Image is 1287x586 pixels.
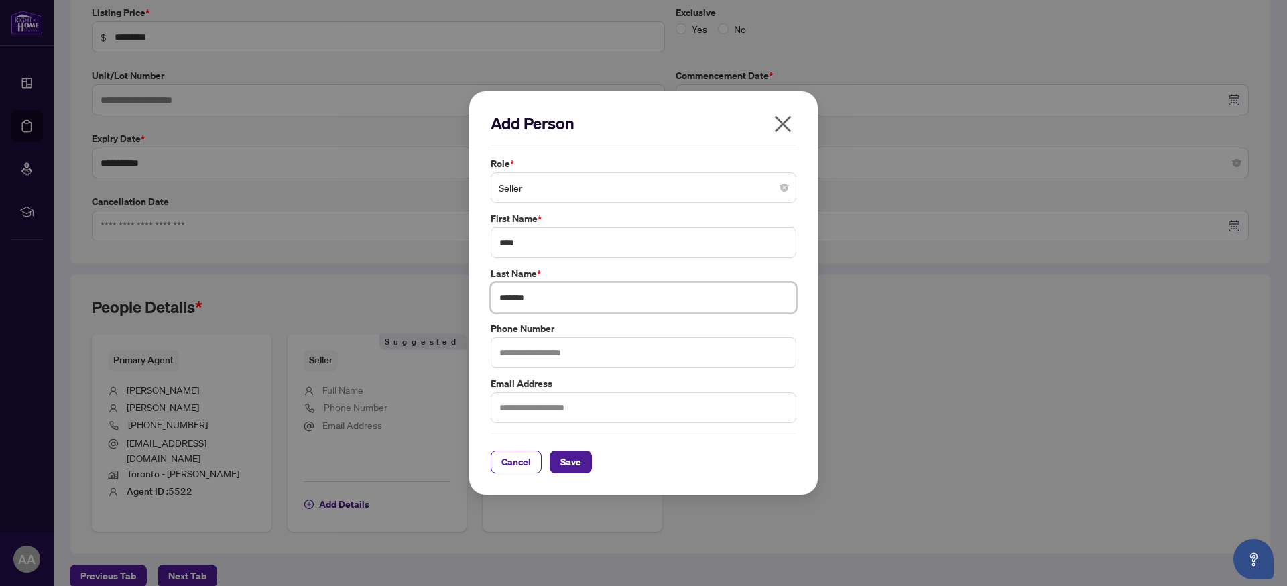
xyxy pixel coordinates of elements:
button: Open asap [1233,539,1274,579]
span: Cancel [501,451,531,473]
label: First Name [491,211,796,226]
label: Email Address [491,376,796,391]
button: Save [550,451,592,473]
span: close [772,113,794,135]
span: Save [560,451,581,473]
label: Phone Number [491,321,796,336]
label: Role [491,156,796,171]
button: Cancel [491,451,542,473]
h2: Add Person [491,113,796,134]
label: Last Name [491,266,796,281]
span: close-circle [780,184,788,192]
span: Seller [499,175,788,200]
